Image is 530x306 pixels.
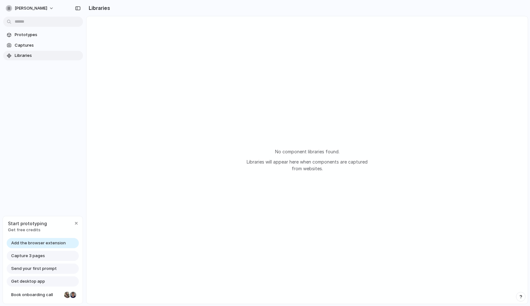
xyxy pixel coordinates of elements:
[7,276,79,287] a: Get desktop app
[69,291,77,299] div: Christian Iacullo
[11,240,66,246] span: Add the browser extension
[11,292,62,298] span: Book onboarding call
[3,41,83,50] a: Captures
[3,51,83,60] a: Libraries
[86,4,110,12] h2: Libraries
[63,291,71,299] div: Nicole Kubica
[243,158,371,172] p: Libraries will appear here when components are captured from websites.
[243,148,371,155] p: No component libraries found.
[11,253,45,259] span: Capture 3 pages
[7,290,79,300] a: Book onboarding call
[15,32,80,38] span: Prototypes
[15,5,47,11] span: [PERSON_NAME]
[8,220,47,227] span: Start prototyping
[15,42,80,49] span: Captures
[15,52,80,59] span: Libraries
[8,227,47,233] span: Get free credits
[3,3,57,13] button: [PERSON_NAME]
[3,30,83,40] a: Prototypes
[7,238,79,248] a: Add the browser extension
[11,265,57,272] span: Send your first prompt
[11,278,45,285] span: Get desktop app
